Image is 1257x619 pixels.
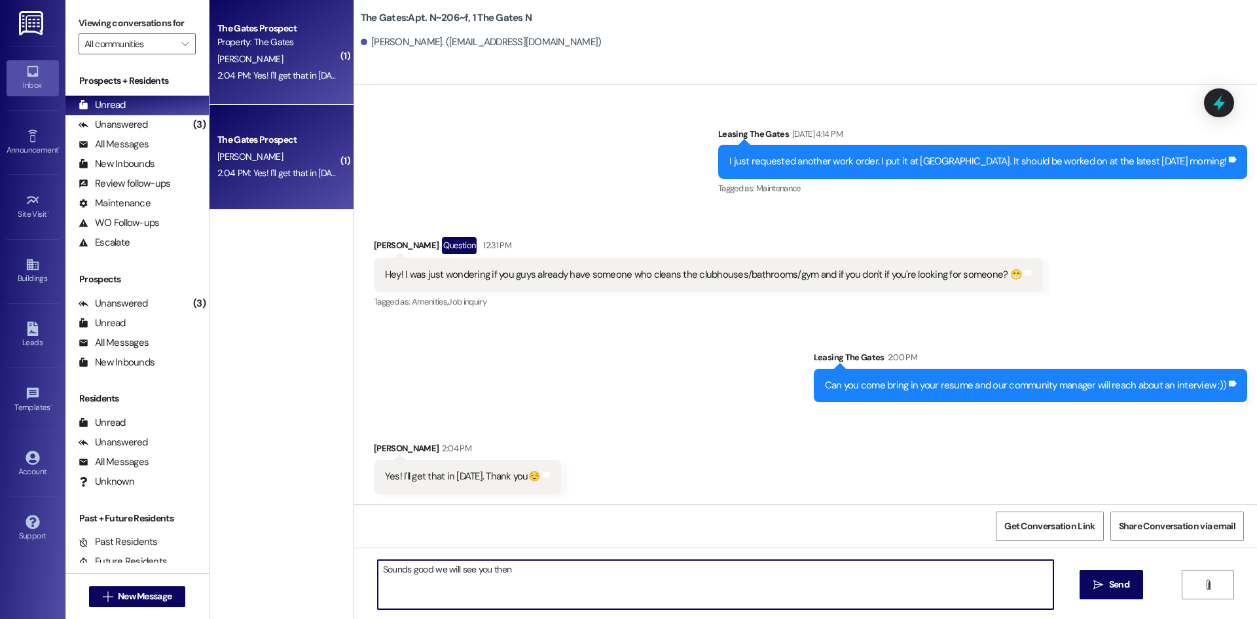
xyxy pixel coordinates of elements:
[1110,512,1244,541] button: Share Conversation via email
[217,22,338,35] div: The Gates Prospect
[79,216,159,230] div: WO Follow-ups
[79,416,126,430] div: Unread
[756,183,801,194] span: Maintenance
[79,316,126,330] div: Unread
[480,238,511,252] div: 12:31 PM
[814,350,1247,369] div: Leasing The Gates
[79,177,170,191] div: Review follow-ups
[996,512,1103,541] button: Get Conversation Link
[79,535,158,549] div: Past Residents
[7,60,59,96] a: Inbox
[361,35,602,49] div: [PERSON_NAME]. ([EMAIL_ADDRESS][DOMAIN_NAME])
[7,511,59,546] a: Support
[217,167,396,179] div: 2:04 PM: Yes! I'll get that in [DATE]. Thank you☺️
[217,35,338,49] div: Property: The Gates
[103,591,113,602] i: 
[718,179,1247,198] div: Tagged as:
[79,336,149,350] div: All Messages
[374,441,561,460] div: [PERSON_NAME]
[1004,519,1095,533] span: Get Conversation Link
[79,98,126,112] div: Unread
[374,237,1043,258] div: [PERSON_NAME]
[385,470,540,483] div: Yes! I'll get that in [DATE]. Thank you☺️
[190,115,209,135] div: (3)
[789,127,843,141] div: [DATE] 4:14 PM
[1093,580,1103,590] i: 
[412,296,448,307] span: Amenities ,
[217,133,338,147] div: The Gates Prospect
[79,436,148,449] div: Unanswered
[448,296,486,307] span: Job inquiry
[7,189,59,225] a: Site Visit •
[50,401,52,410] span: •
[7,318,59,353] a: Leads
[1080,570,1143,599] button: Send
[79,157,155,171] div: New Inbounds
[79,356,155,369] div: New Inbounds
[65,512,209,525] div: Past + Future Residents
[374,292,1043,311] div: Tagged as:
[1109,578,1129,591] span: Send
[825,379,1226,392] div: Can you come bring in your resume and our community manager will reach about an interview :))
[79,455,149,469] div: All Messages
[1119,519,1235,533] span: Share Conversation via email
[79,236,130,250] div: Escalate
[79,297,148,310] div: Unanswered
[378,560,1053,609] textarea: Sounds good we will see you then
[89,586,186,607] button: New Message
[79,118,148,132] div: Unanswered
[442,237,477,253] div: Question
[118,590,172,603] span: New Message
[65,74,209,88] div: Prospects + Residents
[439,441,471,455] div: 2:04 PM
[217,151,283,162] span: [PERSON_NAME]
[217,53,283,65] span: [PERSON_NAME]
[217,69,396,81] div: 2:04 PM: Yes! I'll get that in [DATE]. Thank you☺️
[47,208,49,217] span: •
[7,253,59,289] a: Buildings
[79,197,151,210] div: Maintenance
[361,11,532,25] b: The Gates: Apt. N~206~f, 1 The Gates N
[7,383,59,418] a: Templates •
[19,11,46,35] img: ResiDesk Logo
[385,268,1022,282] div: Hey! I was just wondering if you guys already have someone who cleans the clubhouses/bathrooms/gy...
[84,33,175,54] input: All communities
[729,155,1226,168] div: I just requested another work order. I put it at [GEOGRAPHIC_DATA]. It should be worked on at the...
[1203,580,1213,590] i: 
[7,447,59,482] a: Account
[79,138,149,151] div: All Messages
[884,350,917,364] div: 2:00 PM
[181,39,189,49] i: 
[79,555,167,569] div: Future Residents
[65,392,209,405] div: Residents
[58,143,60,153] span: •
[65,272,209,286] div: Prospects
[190,293,209,314] div: (3)
[79,475,134,489] div: Unknown
[718,127,1247,145] div: Leasing The Gates
[79,13,196,33] label: Viewing conversations for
